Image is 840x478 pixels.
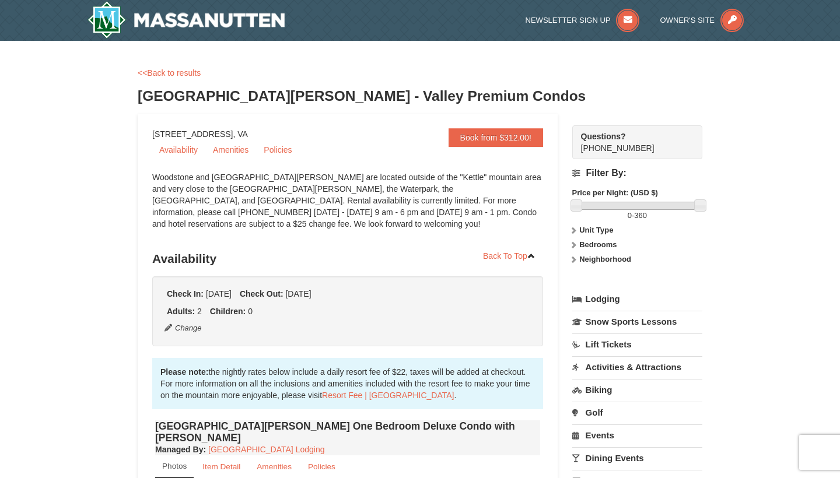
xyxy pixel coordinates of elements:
a: Book from $312.00! [449,128,543,147]
img: Massanutten Resort Logo [87,1,285,38]
strong: Children: [210,307,246,316]
a: Item Detail [195,455,248,478]
small: Amenities [257,462,292,471]
a: Snow Sports Lessons [572,311,702,332]
span: Newsletter Sign Up [526,16,611,24]
h3: Availability [152,247,543,270]
strong: Adults: [167,307,195,316]
a: Dining Events [572,447,702,469]
a: Back To Top [475,247,543,265]
span: 360 [634,211,647,220]
a: Lift Tickets [572,333,702,355]
span: 0 [628,211,632,220]
strong: Questions? [581,132,626,141]
strong: Check In: [167,289,204,298]
span: 2 [197,307,202,316]
span: [DATE] [285,289,311,298]
label: - [572,210,702,222]
a: <<Back to results [138,68,201,78]
h4: Filter By: [572,168,702,178]
a: Photos [155,455,194,478]
a: Massanutten Resort [87,1,285,38]
h4: [GEOGRAPHIC_DATA][PERSON_NAME] One Bedroom Deluxe Condo with [PERSON_NAME] [155,420,540,444]
span: Owner's Site [660,16,715,24]
a: Resort Fee | [GEOGRAPHIC_DATA] [322,391,454,400]
a: Lodging [572,289,702,310]
span: 0 [248,307,253,316]
h3: [GEOGRAPHIC_DATA][PERSON_NAME] - Valley Premium Condos [138,85,702,108]
small: Photos [162,462,187,470]
a: Amenities [206,141,256,159]
button: Change [164,322,202,335]
strong: Please note: [160,367,208,377]
a: Owner's Site [660,16,744,24]
strong: Neighborhood [579,255,631,263]
a: Newsletter Sign Up [526,16,640,24]
strong: Unit Type [579,226,613,234]
a: Activities & Attractions [572,356,702,378]
div: the nightly rates below include a daily resort fee of $22, taxes will be added at checkout. For m... [152,358,543,409]
span: [PHONE_NUMBER] [581,131,681,153]
a: Amenities [249,455,299,478]
strong: Check Out: [240,289,283,298]
a: Events [572,424,702,446]
strong: Price per Night: (USD $) [572,188,658,197]
a: Biking [572,379,702,400]
a: [GEOGRAPHIC_DATA] Lodging [208,445,324,454]
strong: Bedrooms [579,240,617,249]
a: Policies [300,455,343,478]
span: Managed By [155,445,203,454]
a: Availability [152,141,205,159]
small: Item Detail [202,462,240,471]
a: Policies [257,141,299,159]
span: [DATE] [206,289,232,298]
div: Woodstone and [GEOGRAPHIC_DATA][PERSON_NAME] are located outside of the "Kettle" mountain area an... [152,171,543,241]
small: Policies [308,462,335,471]
a: Golf [572,402,702,423]
strong: : [155,445,206,454]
